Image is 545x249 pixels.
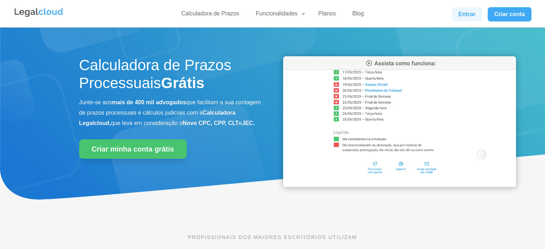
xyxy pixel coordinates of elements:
[252,10,306,20] a: Funcionalidades
[452,7,482,21] a: Entrar
[488,7,531,21] a: Criar conta
[177,10,244,20] a: Calculadora de Prazos
[314,10,340,20] a: Planos
[79,56,262,96] h1: Calculadora de Prazos Processuais
[348,10,368,20] a: Blog
[14,7,64,18] img: Legalcloud Logo
[14,13,64,19] a: Logo da Legalcloud
[112,99,186,105] b: mais de 400 mil advogados
[242,120,255,126] b: JEC.
[183,120,239,126] b: Novo CPC, CPP, CLT
[283,182,516,188] a: Calculadora de Prazos Processuais da Legalcloud
[79,110,236,126] b: Calculadora Legalcloud,
[283,56,516,187] img: Calculadora de Prazos Processuais da Legalcloud
[161,75,204,91] strong: Grátis
[79,139,187,159] a: Criar minha conta grátis
[79,233,466,241] p: PROFISSIONAIS DOS MAIORES ESCRITÓRIOS UTILIZAM
[79,97,262,128] p: Junte-se aos que facilitam a sua contagem de prazos processuais e cálculos judiciais com a que le...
